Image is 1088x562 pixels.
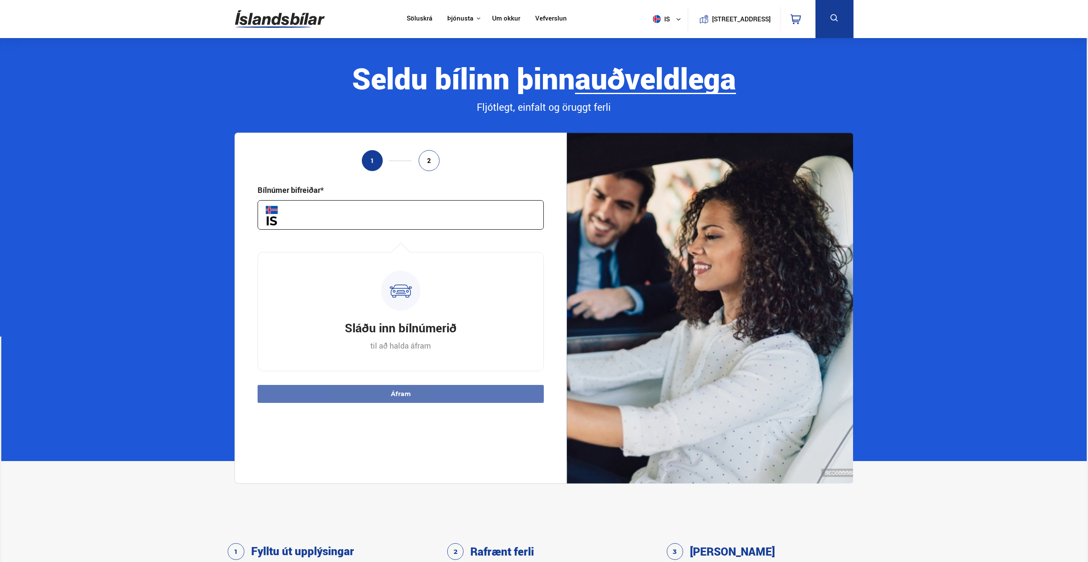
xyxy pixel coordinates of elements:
span: 2 [427,157,431,164]
div: Fljótlegt, einfalt og öruggt ferli [235,100,853,115]
b: auðveldlega [575,58,736,98]
button: is [649,6,688,32]
img: G0Ugv5HjCgRt.svg [235,5,325,33]
button: Þjónusta [447,15,473,23]
a: Um okkur [492,15,520,24]
div: Seldu bílinn þinn [235,62,853,94]
a: Söluskrá [407,15,432,24]
h3: [PERSON_NAME] [690,544,775,559]
span: is [649,15,671,23]
button: [STREET_ADDRESS] [716,15,768,23]
a: [STREET_ADDRESS] [692,7,775,31]
div: Bílnúmer bifreiðar* [258,185,324,195]
h3: Rafrænt ferli [470,544,534,559]
button: Open LiveChat chat widget [7,3,32,29]
p: til að halda áfram [370,340,431,351]
button: Áfram [258,385,544,403]
h3: Sláðu inn bílnúmerið [345,319,457,336]
span: 1 [370,157,374,164]
img: svg+xml;base64,PHN2ZyB4bWxucz0iaHR0cDovL3d3dy53My5vcmcvMjAwMC9zdmciIHdpZHRoPSI1MTIiIGhlaWdodD0iNT... [653,15,661,23]
a: Vefverslun [535,15,567,24]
